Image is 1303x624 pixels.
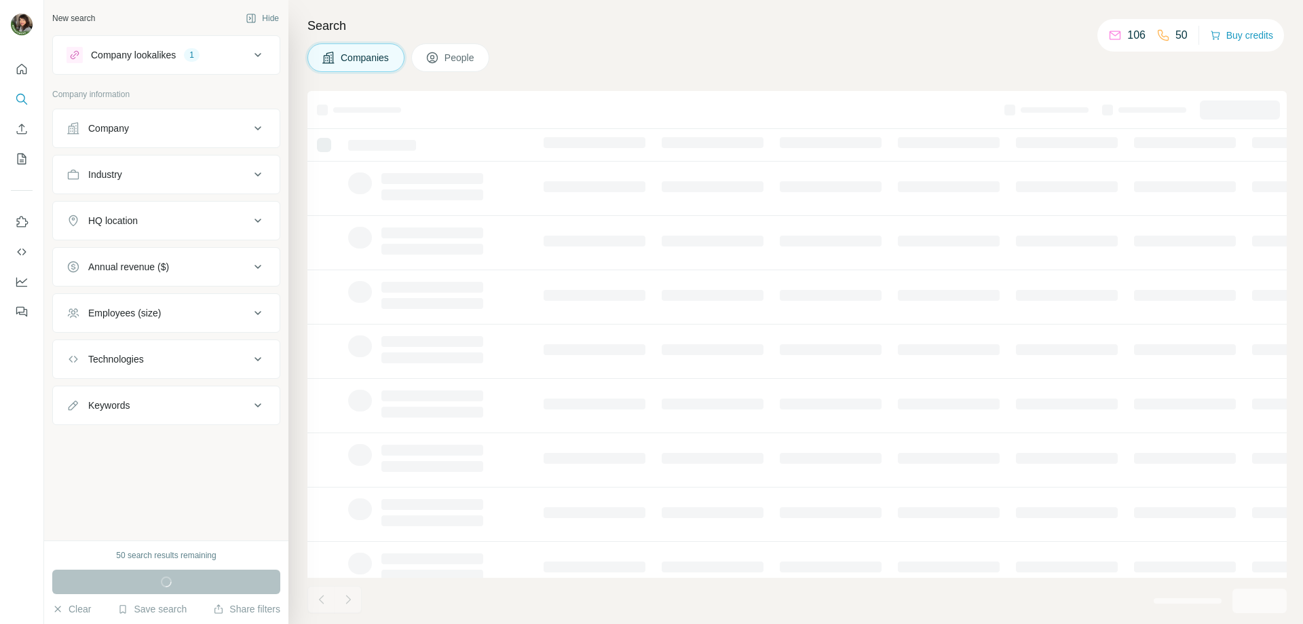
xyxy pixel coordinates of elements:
button: Dashboard [11,270,33,294]
button: Feedback [11,299,33,324]
button: Buy credits [1210,26,1273,45]
button: Clear [52,602,91,616]
button: Keywords [53,389,280,422]
img: Avatar [11,14,33,35]
span: People [445,51,476,65]
div: 50 search results remaining [116,549,216,562]
button: My lists [11,147,33,171]
div: Keywords [88,399,130,412]
button: Hide [236,8,288,29]
button: Share filters [213,602,280,616]
div: Technologies [88,352,144,366]
button: Company [53,112,280,145]
div: HQ location [88,214,138,227]
div: Company lookalikes [91,48,176,62]
p: 50 [1175,27,1188,43]
div: 1 [184,49,200,61]
button: Use Surfe on LinkedIn [11,210,33,234]
button: Quick start [11,57,33,81]
button: Annual revenue ($) [53,251,280,283]
p: 106 [1127,27,1146,43]
div: Annual revenue ($) [88,260,169,274]
h4: Search [307,16,1287,35]
div: Company [88,122,129,135]
button: Company lookalikes1 [53,39,280,71]
span: Companies [341,51,390,65]
div: Employees (size) [88,306,161,320]
div: Industry [88,168,122,181]
button: Save search [117,602,187,616]
button: Enrich CSV [11,117,33,141]
button: Use Surfe API [11,240,33,264]
div: New search [52,12,95,24]
button: Search [11,87,33,111]
button: Employees (size) [53,297,280,329]
button: HQ location [53,204,280,237]
button: Technologies [53,343,280,375]
button: Industry [53,158,280,191]
p: Company information [52,88,280,100]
